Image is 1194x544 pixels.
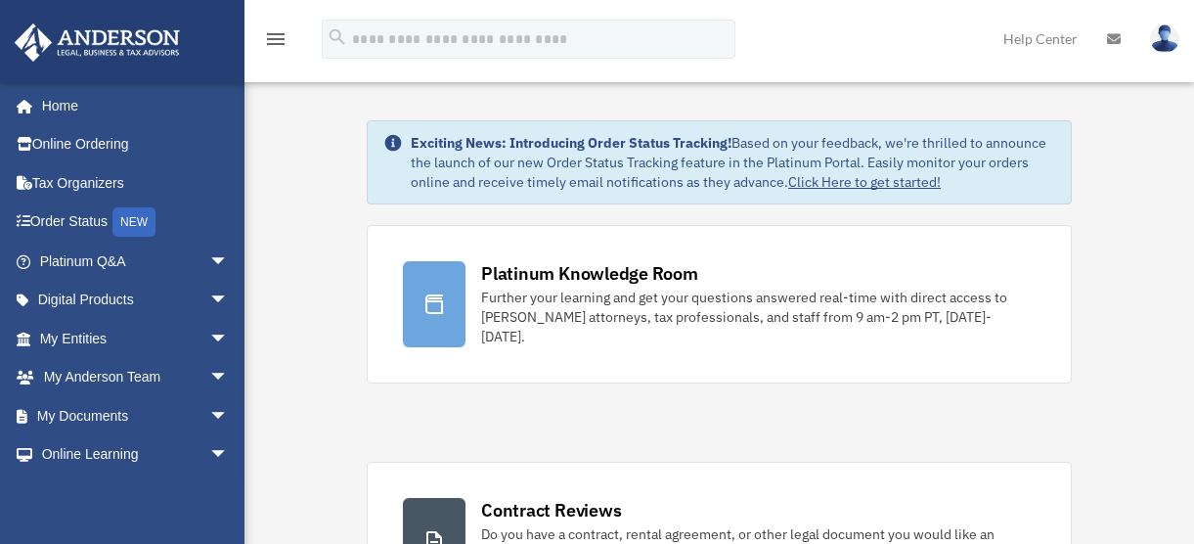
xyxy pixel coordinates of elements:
div: Contract Reviews [481,498,621,522]
span: arrow_drop_down [209,319,248,359]
a: My Anderson Teamarrow_drop_down [14,358,258,397]
a: Online Learningarrow_drop_down [14,435,258,475]
span: arrow_drop_down [209,435,248,476]
a: Billingarrow_drop_down [14,474,258,513]
img: Anderson Advisors Platinum Portal [9,23,186,62]
a: Order StatusNEW [14,203,258,243]
strong: Exciting News: Introducing Order Status Tracking! [411,134,731,152]
a: Platinum Knowledge Room Further your learning and get your questions answered real-time with dire... [367,225,1072,384]
a: My Entitiesarrow_drop_down [14,319,258,358]
span: arrow_drop_down [209,474,248,514]
i: menu [264,27,287,51]
a: Platinum Q&Aarrow_drop_down [14,242,258,281]
div: Further your learning and get your questions answered real-time with direct access to [PERSON_NAM... [481,288,1036,346]
a: Tax Organizers [14,163,258,203]
span: arrow_drop_down [209,358,248,398]
span: arrow_drop_down [209,281,248,321]
div: NEW [112,207,155,237]
span: arrow_drop_down [209,396,248,436]
div: Platinum Knowledge Room [481,261,698,286]
span: arrow_drop_down [209,242,248,282]
a: Home [14,86,248,125]
a: Online Ordering [14,125,258,164]
i: search [327,26,348,48]
a: menu [264,34,287,51]
div: Based on your feedback, we're thrilled to announce the launch of our new Order Status Tracking fe... [411,133,1055,192]
a: My Documentsarrow_drop_down [14,396,258,435]
a: Digital Productsarrow_drop_down [14,281,258,320]
a: Click Here to get started! [788,173,941,191]
img: User Pic [1150,24,1179,53]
